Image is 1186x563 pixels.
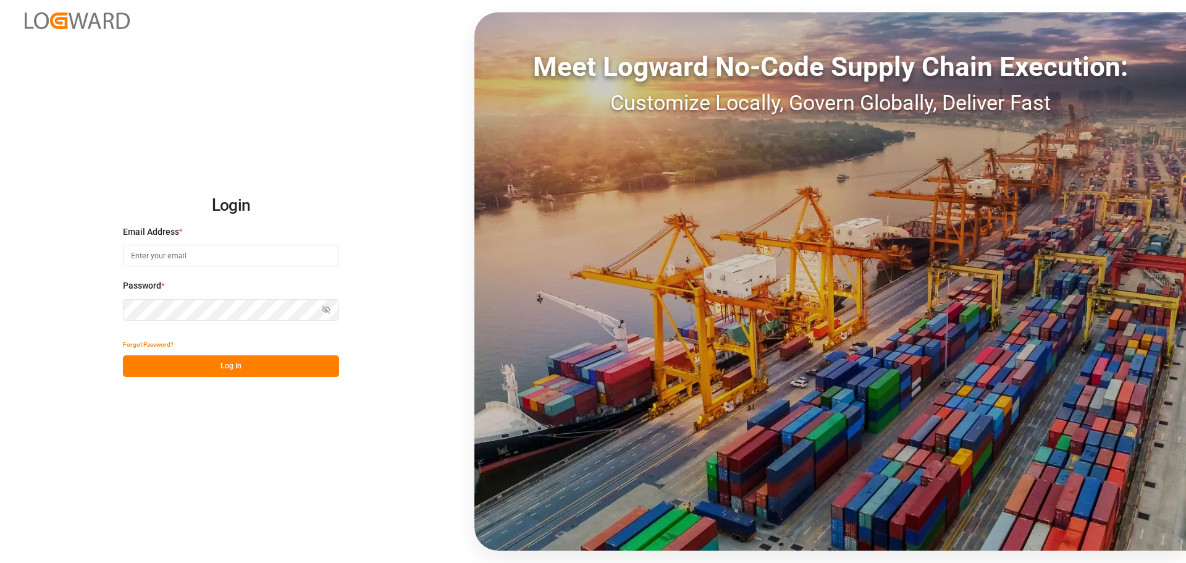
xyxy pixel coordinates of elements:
[474,46,1186,87] div: Meet Logward No-Code Supply Chain Execution:
[25,12,130,29] img: Logward_new_orange.png
[123,245,339,266] input: Enter your email
[474,87,1186,119] div: Customize Locally, Govern Globally, Deliver Fast
[123,279,161,292] span: Password
[123,226,179,239] span: Email Address
[123,334,174,355] button: Forgot Password?
[123,186,339,226] h2: Login
[123,355,339,377] button: Log In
